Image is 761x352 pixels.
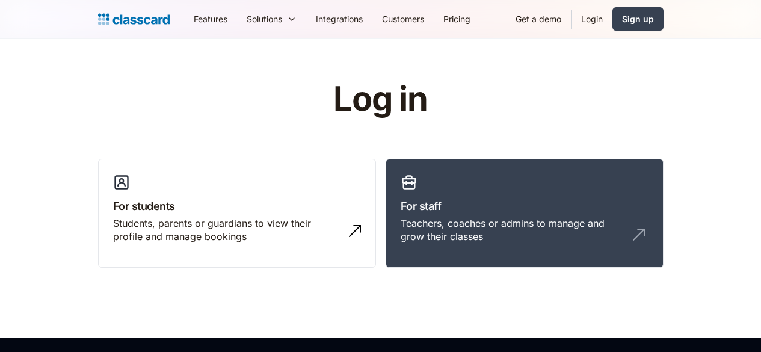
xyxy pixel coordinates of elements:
[306,5,372,32] a: Integrations
[98,11,170,28] a: home
[113,217,337,244] div: Students, parents or guardians to view their profile and manage bookings
[572,5,612,32] a: Login
[113,198,361,214] h3: For students
[622,13,654,25] div: Sign up
[372,5,434,32] a: Customers
[401,217,624,244] div: Teachers, coaches or admins to manage and grow their classes
[247,13,282,25] div: Solutions
[184,5,237,32] a: Features
[434,5,480,32] a: Pricing
[98,159,376,268] a: For studentsStudents, parents or guardians to view their profile and manage bookings
[237,5,306,32] div: Solutions
[401,198,649,214] h3: For staff
[506,5,571,32] a: Get a demo
[386,159,664,268] a: For staffTeachers, coaches or admins to manage and grow their classes
[189,81,572,118] h1: Log in
[612,7,664,31] a: Sign up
